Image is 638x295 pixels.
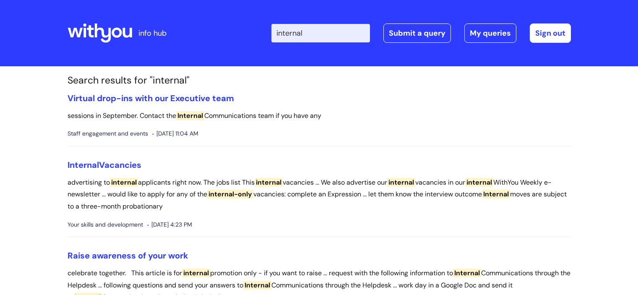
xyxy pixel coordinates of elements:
[68,250,188,261] a: Raise awareness of your work
[68,75,571,86] h1: Search results for "internal"
[68,159,99,170] span: Internal
[465,178,493,187] span: internal
[387,178,415,187] span: internal
[271,23,571,43] div: | -
[255,178,283,187] span: internal
[464,23,516,43] a: My queries
[453,269,481,277] span: Internal
[138,26,167,40] p: info hub
[482,190,510,198] span: Internal
[68,110,571,122] p: sessions in September. Contact the Communications team if you have any
[182,269,210,277] span: internal
[147,219,192,230] span: [DATE] 4:23 PM
[207,190,253,198] span: internal-only
[383,23,451,43] a: Submit a query
[176,111,204,120] span: Internal
[68,128,148,139] span: Staff engagement and events
[68,177,571,213] p: advertising to applicants right now. The jobs list This vacancies ... We also advertise our vacan...
[110,178,138,187] span: internal
[271,24,370,42] input: Search
[68,219,143,230] span: Your skills and development
[530,23,571,43] a: Sign out
[68,93,234,104] a: Virtual drop-ins with our Executive team
[68,159,141,170] a: InternalVacancies
[152,128,198,139] span: [DATE] 11:04 AM
[243,281,271,290] span: Internal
